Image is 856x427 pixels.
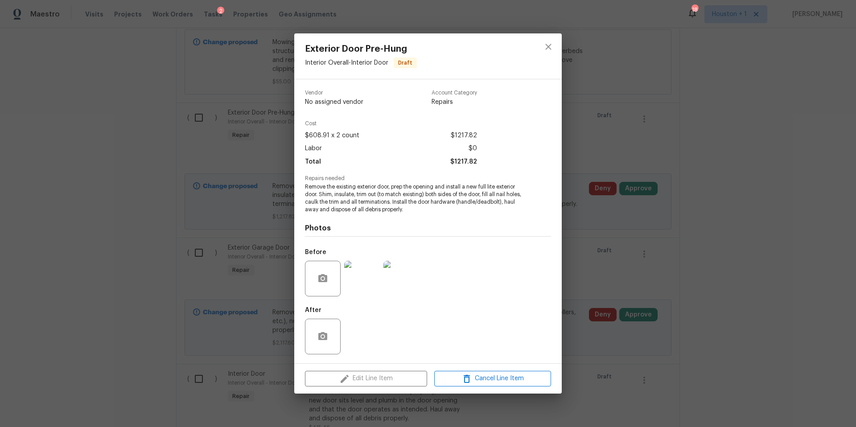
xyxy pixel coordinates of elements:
span: $1217.82 [451,129,477,142]
span: Cancel Line Item [437,373,548,384]
span: Cost [305,121,477,127]
h5: Before [305,249,326,255]
div: 18 [691,5,698,14]
span: Vendor [305,90,363,96]
span: Total [305,156,321,168]
span: Repairs needed [305,176,551,181]
span: $0 [469,142,477,155]
span: Labor [305,142,322,155]
span: Draft [395,58,416,67]
div: 2 [217,7,224,16]
h4: Photos [305,224,551,233]
span: Exterior Door Pre-Hung [305,44,417,54]
h5: After [305,307,321,313]
span: Repairs [432,98,477,107]
span: Interior Overall - Interior Door [305,60,388,66]
button: Cancel Line Item [434,371,551,386]
span: Account Category [432,90,477,96]
span: No assigned vendor [305,98,363,107]
span: Remove the existing exterior door, prep the opening and install a new full lite exterior door. Sh... [305,183,527,213]
span: $1217.82 [450,156,477,168]
button: close [538,36,559,57]
span: $608.91 x 2 count [305,129,359,142]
